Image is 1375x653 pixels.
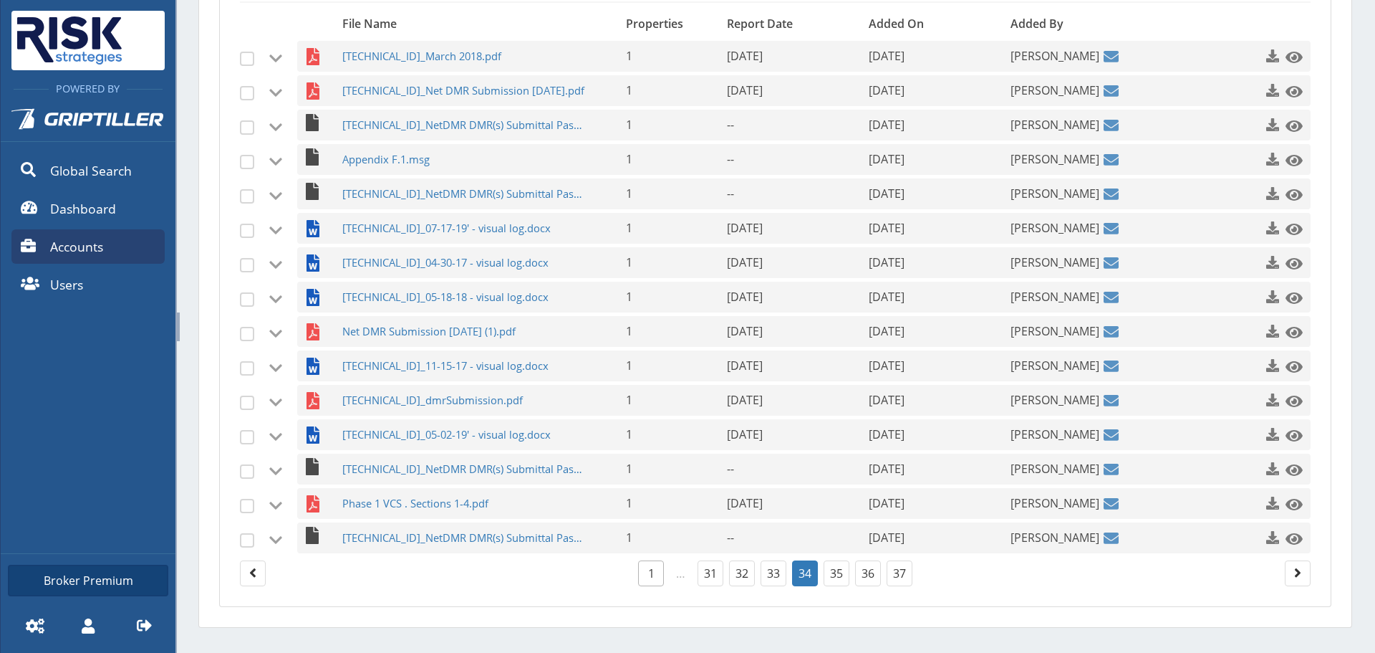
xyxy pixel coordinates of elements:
span: -- [727,151,734,167]
span: [TECHNICAL_ID]_05-18-18 - visual log.docx [342,282,587,313]
span: [PERSON_NAME] [1010,178,1099,209]
span: [PERSON_NAME] [1010,351,1099,381]
span: 1 [626,426,632,442]
span: [DATE] [727,48,763,64]
a: Griptiller [1,97,175,150]
a: Click to preview this file [1281,113,1300,138]
span: [PERSON_NAME] [1010,523,1099,553]
img: Risk Strategies Company [11,11,127,70]
a: Page 1. [638,561,664,586]
span: [PERSON_NAME] [1010,316,1099,347]
span: -- [727,461,734,477]
span: [PERSON_NAME] [1010,110,1099,140]
a: Click to preview this file [1281,319,1300,345]
span: [TECHNICAL_ID]_dmrSubmission.pdf [342,385,587,416]
a: Page 37. [887,561,912,586]
span: [DATE] [727,392,763,408]
a: Click to preview this file [1281,216,1300,242]
span: [DATE] [727,358,763,373]
span: [DATE] [869,530,904,545]
span: [DATE] [727,426,763,442]
span: [TECHNICAL_ID]_March 2018.pdf [342,41,587,72]
a: Click to preview this file [1281,491,1300,517]
span: 1 [626,186,632,201]
div: Properties [622,14,723,34]
span: [DATE] [869,254,904,270]
div: Added By [1006,14,1209,34]
span: [DATE] [869,323,904,339]
span: [TECHNICAL_ID]_NetDMR DMR(s) Submittal Passed for_ KYR004217.msg [342,523,587,553]
span: [TECHNICAL_ID]_07-17-19' - visual log.docx [342,213,587,244]
a: Dashboard [11,191,165,226]
span: [DATE] [869,48,904,64]
span: Phase 1 VCS . Sections 1-4.pdf [342,488,587,519]
span: -- [727,530,734,545]
span: [TECHNICAL_ID]_NetDMR DMR(s) Submittal Passed for KYR004217.msg [342,178,587,209]
span: 1 [626,392,632,408]
a: Page 35. [1285,561,1311,586]
span: 1 [626,530,632,545]
span: [PERSON_NAME] [1010,282,1099,313]
a: Click to preview this file [1281,181,1300,207]
span: [PERSON_NAME] [1010,213,1099,244]
a: Click to preview this file [1281,353,1300,379]
span: [DATE] [727,289,763,305]
span: Appendix F.1.msg [342,144,587,175]
span: [DATE] [727,220,763,236]
a: Page 33. [240,561,266,586]
span: 1 [626,323,632,339]
span: [DATE] [727,495,763,511]
span: 1 [626,117,632,133]
a: Broker Premium [8,565,168,596]
span: 1 [626,461,632,477]
span: [DATE] [869,289,904,305]
span: Powered By [49,82,127,95]
span: [DATE] [869,495,904,511]
span: [DATE] [869,358,904,373]
span: [PERSON_NAME] [1010,144,1099,175]
a: Users [11,267,165,302]
span: 1 [626,289,632,305]
span: [PERSON_NAME] [1010,247,1099,278]
span: Accounts [50,237,103,256]
span: [TECHNICAL_ID]_05-02-19' - visual log.docx [342,419,587,450]
span: 1 [626,254,632,270]
span: [PERSON_NAME] [1010,419,1099,450]
a: Click to preview this file [1281,525,1300,551]
span: 1 [626,358,632,373]
a: Accounts [11,229,165,264]
a: Page 32. [729,561,755,586]
span: -- [727,117,734,133]
span: [TECHNICAL_ID]_NetDMR DMR(s) Submittal Passed for KYR004217.msg [342,454,587,485]
a: Page 35. [824,561,849,586]
a: Click to preview this file [1281,457,1300,482]
span: [PERSON_NAME] [1010,454,1099,485]
span: [PERSON_NAME] [1010,41,1099,72]
span: [DATE] [869,461,904,477]
span: [DATE] [727,82,763,98]
span: [TECHNICAL_ID]_NetDMR DMR(s) Submittal Passed for KYR004217.msg [342,110,587,140]
span: 1 [626,495,632,511]
div: Added On [864,14,1006,34]
span: [DATE] [727,323,763,339]
span: Dashboard [50,199,116,218]
span: Users [50,275,83,294]
span: [DATE] [869,392,904,408]
span: [PERSON_NAME] [1010,75,1099,106]
span: Global Search [50,161,132,180]
span: 1 [626,151,632,167]
a: Click to preview this file [1281,147,1300,173]
a: Page 36. [855,561,881,586]
span: 1 [626,82,632,98]
span: [DATE] [869,151,904,167]
span: [TECHNICAL_ID]_11-15-17 - visual log.docx [342,351,587,381]
span: [PERSON_NAME] [1010,488,1099,519]
a: Click to preview this file [1281,44,1300,70]
span: [DATE] [727,254,763,270]
span: [TECHNICAL_ID]_04-30-17 - visual log.docx [342,247,587,278]
span: [PERSON_NAME] [1010,385,1099,416]
div: File Name [338,14,622,34]
a: Page 33. [761,561,786,586]
a: Click to preview this file [1281,285,1300,310]
span: [DATE] [869,426,904,442]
